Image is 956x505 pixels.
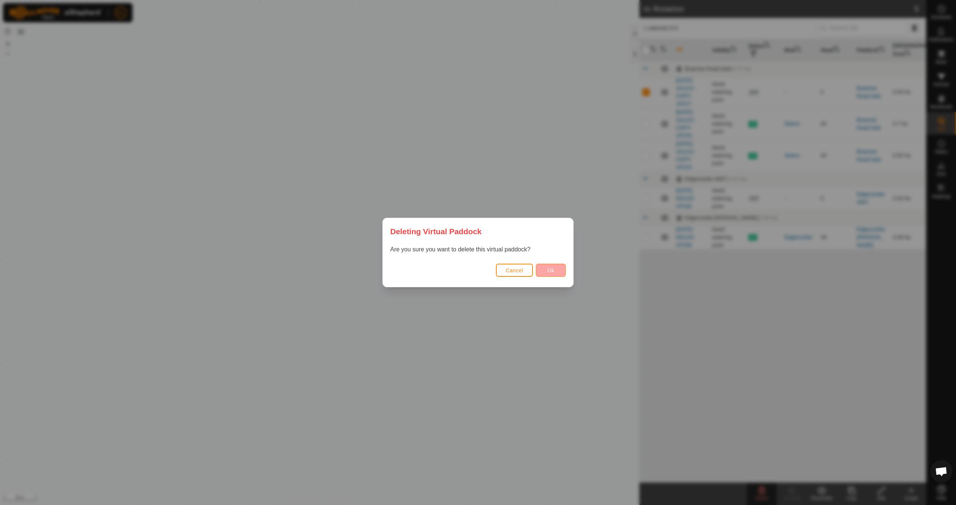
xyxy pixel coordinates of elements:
div: Open chat [930,460,953,483]
span: Cancel [506,267,523,273]
button: Cancel [496,264,533,277]
button: Ok [536,264,566,277]
span: Deleting Virtual Paddock [390,226,482,237]
p: Are you sure you want to delete this virtual paddock? [390,245,566,254]
span: Ok [547,267,555,273]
